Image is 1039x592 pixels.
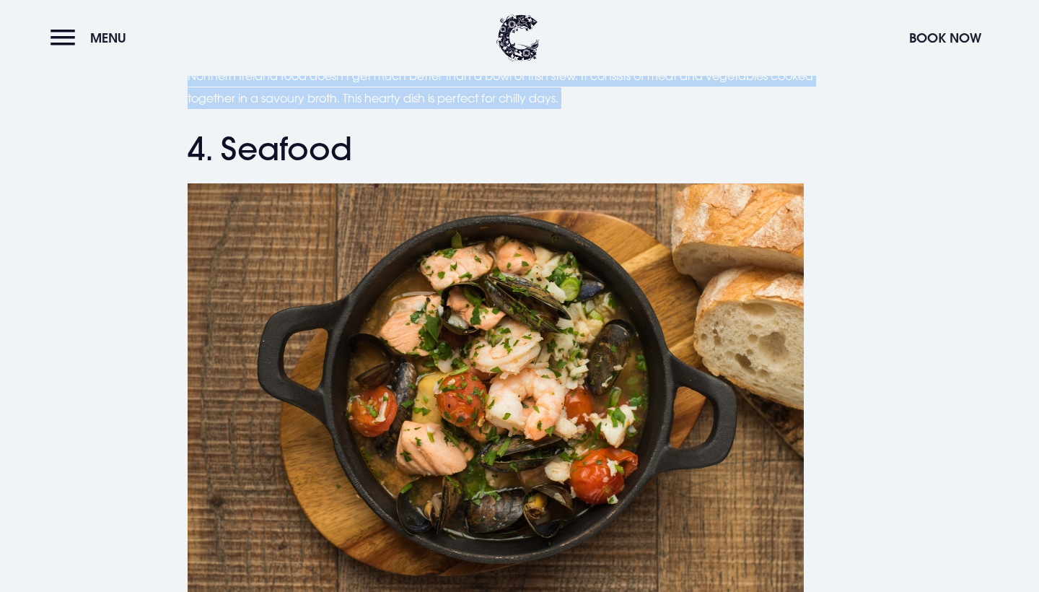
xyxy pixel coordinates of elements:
[188,65,851,109] p: Northern Ireland food doesn't get much better than a bowl of Irish stew. It consists of meat and ...
[902,22,988,53] button: Book Now
[496,14,540,61] img: Clandeboye Lodge
[90,30,126,46] span: Menu
[188,130,851,168] h2: 4. Seafood
[51,22,133,53] button: Menu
